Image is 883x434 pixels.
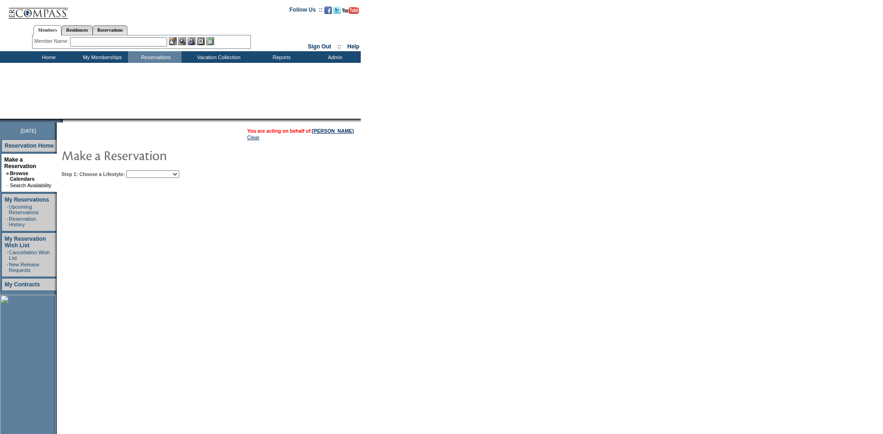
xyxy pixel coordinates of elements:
[7,262,8,273] td: ·
[9,216,36,227] a: Reservation History
[34,25,62,35] a: Members
[61,25,93,35] a: Residences
[4,156,36,170] a: Make a Reservation
[10,183,51,188] a: Search Availability
[324,7,332,14] img: Become our fan on Facebook
[169,37,177,45] img: b_edit.gif
[93,25,128,35] a: Reservations
[61,171,125,177] b: Step 1: Choose a Lifestyle:
[6,170,9,176] b: »
[347,43,359,50] a: Help
[20,128,36,134] span: [DATE]
[5,142,54,149] a: Reservation Home
[182,51,254,63] td: Vacation Collection
[34,37,70,45] div: Member Name:
[290,6,323,17] td: Follow Us ::
[206,37,214,45] img: b_calculator.gif
[5,236,46,249] a: My Reservation Wish List
[333,7,341,14] img: Follow us on Twitter
[7,250,8,261] td: ·
[9,262,39,273] a: New Release Requests
[188,37,195,45] img: Impersonate
[197,37,205,45] img: Reservations
[337,43,341,50] span: ::
[307,51,361,63] td: Admin
[342,7,359,14] img: Subscribe to our YouTube Channel
[254,51,307,63] td: Reports
[60,119,63,122] img: promoShadowLeftCorner.gif
[74,51,128,63] td: My Memberships
[6,183,9,188] td: ·
[324,9,332,15] a: Become our fan on Facebook
[342,9,359,15] a: Subscribe to our YouTube Channel
[178,37,186,45] img: View
[7,216,8,227] td: ·
[10,170,34,182] a: Browse Calendars
[308,43,331,50] a: Sign Out
[5,281,40,288] a: My Contracts
[247,128,354,134] span: You are acting on behalf of:
[9,204,39,215] a: Upcoming Reservations
[247,135,259,140] a: Clear
[5,197,49,203] a: My Reservations
[63,119,64,122] img: blank.gif
[7,204,8,215] td: ·
[312,128,354,134] a: [PERSON_NAME]
[61,146,248,164] img: pgTtlMakeReservation.gif
[333,9,341,15] a: Follow us on Twitter
[21,51,74,63] td: Home
[128,51,182,63] td: Reservations
[9,250,50,261] a: Cancellation Wish List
